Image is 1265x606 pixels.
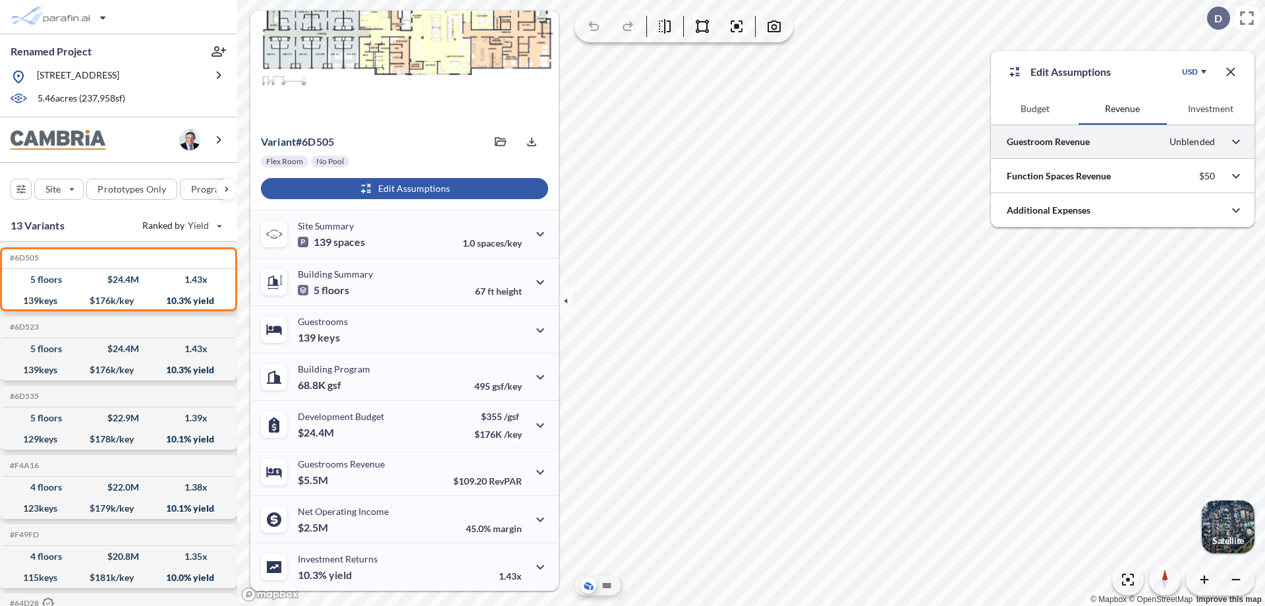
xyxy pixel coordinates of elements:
p: Site Summary [298,220,354,231]
p: 5.46 acres ( 237,958 sf) [38,92,125,106]
a: Mapbox [1090,595,1127,604]
p: $176K [474,429,522,440]
p: $50 [1199,170,1215,182]
button: Site [34,179,84,200]
p: 139 [298,331,340,344]
span: height [496,286,522,297]
span: floors [322,284,349,297]
img: user logo [179,129,200,150]
p: Net Operating Income [298,506,389,517]
p: 495 [474,380,522,392]
img: Switcher Image [1202,500,1254,553]
span: /gsf [504,411,519,422]
p: Satellite [1212,535,1244,546]
p: Guestrooms [298,316,348,327]
p: 139 [298,235,365,249]
span: RevPAR [489,475,522,487]
p: 68.8K [298,379,341,392]
button: Aerial View [580,578,596,593]
span: margin [493,523,522,534]
p: Building Program [298,363,370,375]
p: Program [191,183,228,196]
button: Ranked by Yield [132,215,231,236]
span: yield [329,568,352,582]
span: gsf/key [492,380,522,392]
p: 10.3% [298,568,352,582]
p: Development Budget [298,411,384,422]
p: 1.0 [463,237,522,249]
p: $109.20 [453,475,522,487]
span: Variant [261,135,296,148]
p: 5 [298,284,349,297]
p: $2.5M [298,521,330,534]
p: Site [45,183,61,196]
p: 1.43x [499,570,522,582]
p: 13 Variants [11,218,65,233]
button: Revenue [1079,93,1166,125]
h5: Click to copy the code [7,253,39,262]
h5: Click to copy the code [7,530,39,539]
p: [STREET_ADDRESS] [37,69,119,85]
h5: Click to copy the code [7,461,39,470]
span: Yield [188,219,210,232]
span: gsf [327,379,341,392]
h5: Click to copy the code [7,392,39,401]
p: Edit Assumptions [1030,64,1111,80]
p: # 6d505 [261,135,334,148]
a: OpenStreetMap [1129,595,1193,604]
a: Mapbox homepage [241,587,299,602]
button: Site Plan [599,578,615,593]
p: No Pool [316,156,344,167]
p: Building Summary [298,268,373,280]
span: ft [488,286,494,297]
span: /key [504,429,522,440]
button: Edit Assumptions [261,178,548,199]
button: Prototypes Only [86,179,177,200]
button: Budget [991,93,1079,125]
p: $355 [474,411,522,422]
p: Investment Returns [298,553,378,564]
button: Program [180,179,251,200]
p: Guestrooms Revenue [298,458,385,470]
p: 67 [475,286,522,297]
p: $5.5M [298,473,330,487]
span: spaces [333,235,365,249]
a: Improve this map [1196,595,1262,604]
p: $24.4M [298,426,336,439]
span: keys [318,331,340,344]
p: Flex Room [266,156,303,167]
p: Renamed Project [11,44,92,59]
p: 45.0% [466,523,522,534]
button: Investment [1167,93,1254,125]
div: USD [1182,67,1198,77]
span: spaces/key [477,237,522,249]
p: D [1214,13,1222,24]
h5: Click to copy the code [7,322,39,332]
p: Function Spaces Revenue [1007,169,1111,183]
p: Additional Expenses [1007,204,1090,217]
button: Switcher ImageSatellite [1202,500,1254,553]
img: BrandImage [11,130,105,150]
p: Prototypes Only [98,183,166,196]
